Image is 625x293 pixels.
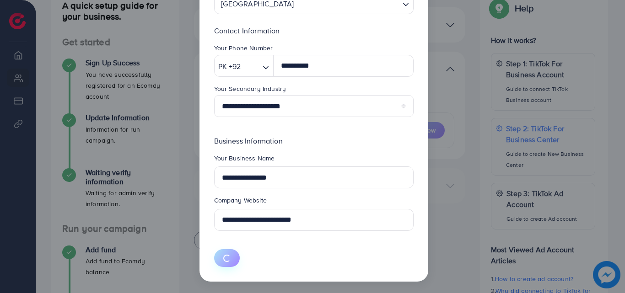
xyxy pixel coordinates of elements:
legend: Company Website [214,196,414,208]
label: Your Secondary Industry [214,84,286,93]
div: Search for option [214,55,274,77]
span: PK [218,60,227,73]
span: +92 [229,60,241,73]
legend: Your Business Name [214,154,414,166]
p: Contact Information [214,25,414,36]
input: Search for option [243,59,259,74]
p: Business Information [214,135,414,146]
label: Your Phone Number [214,43,273,53]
